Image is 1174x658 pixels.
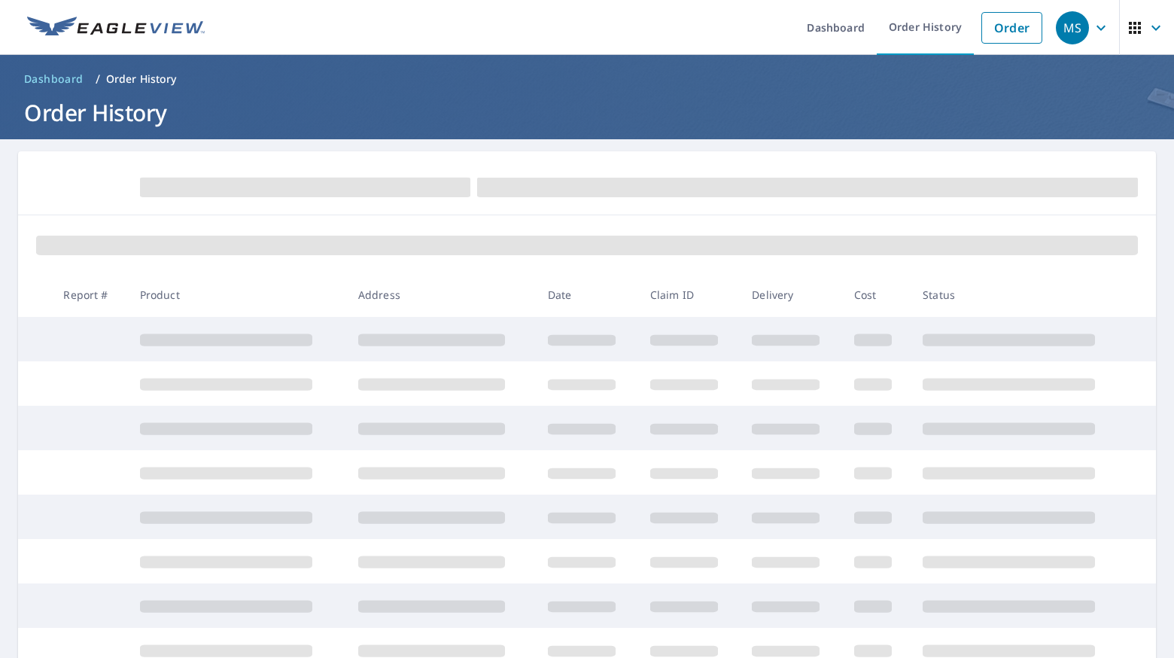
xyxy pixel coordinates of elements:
th: Date [536,273,638,317]
th: Cost [842,273,911,317]
p: Order History [106,72,177,87]
nav: breadcrumb [18,67,1156,91]
a: Order [981,12,1042,44]
th: Product [128,273,346,317]
h1: Order History [18,97,1156,128]
a: Dashboard [18,67,90,91]
div: MS [1056,11,1089,44]
th: Status [911,273,1129,317]
img: EV Logo [27,17,205,39]
li: / [96,70,100,88]
th: Report # [51,273,127,317]
th: Delivery [740,273,842,317]
th: Address [346,273,536,317]
span: Dashboard [24,72,84,87]
th: Claim ID [638,273,741,317]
